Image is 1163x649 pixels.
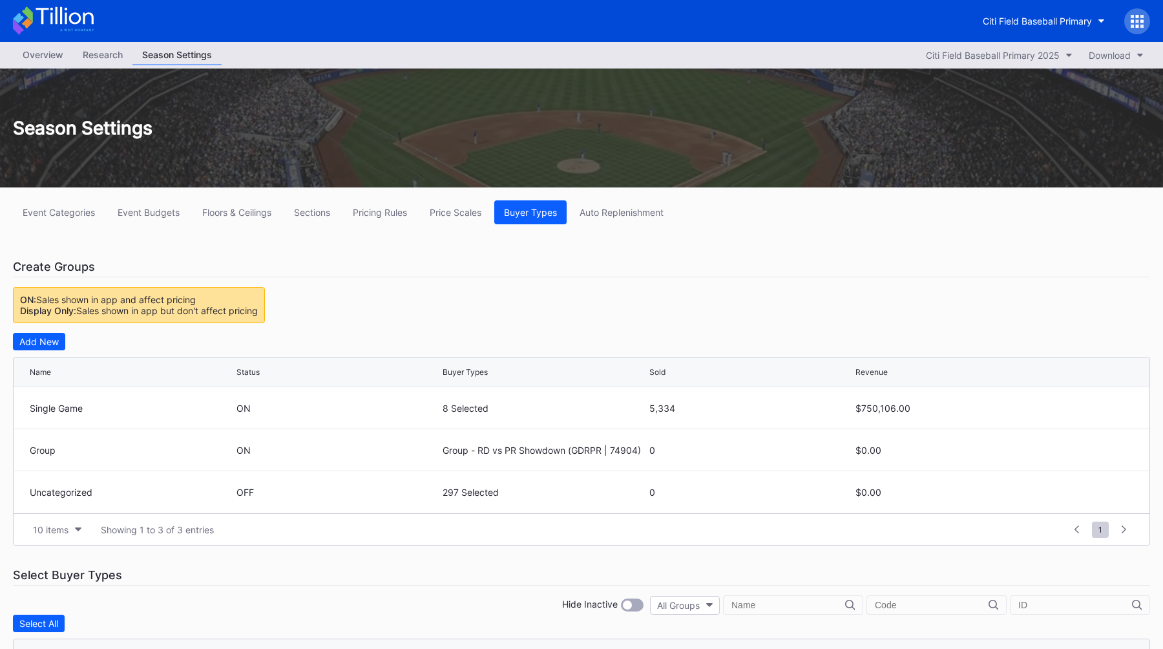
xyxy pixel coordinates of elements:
[13,565,1150,586] div: Select Buyer Types
[855,367,888,377] div: Revenue
[202,207,271,218] div: Floors & Ceilings
[926,50,1060,61] div: Citi Field Baseball Primary 2025
[562,599,618,612] div: Hide Inactive
[650,596,720,615] button: All Groups
[504,207,557,218] div: Buyer Types
[236,487,440,498] div: OFF
[973,9,1115,33] button: Citi Field Baseball Primary
[443,403,646,414] div: 8 Selected
[13,615,65,632] button: Select All
[19,618,58,629] div: Select All
[73,45,132,64] div: Research
[20,305,76,316] span: Display Only:
[649,445,853,456] div: 0
[108,200,189,224] button: Event Budgets
[30,445,233,456] div: Group
[983,16,1092,27] div: Citi Field Baseball Primary
[855,487,1059,498] div: $0.00
[657,600,700,611] div: All Groups
[649,367,665,377] div: Sold
[284,200,340,224] button: Sections
[343,200,417,224] button: Pricing Rules
[26,521,88,538] button: 10 items
[649,403,853,414] div: 5,334
[875,600,989,610] input: Code
[731,600,845,610] input: Name
[443,445,646,456] div: Group - RD vs PR Showdown (GDRPR | 74904)
[1092,522,1109,538] span: 1
[13,200,105,224] button: Event Categories
[13,45,73,64] div: Overview
[23,207,95,218] div: Event Categories
[570,200,673,224] button: Auto Replenishment
[33,524,68,535] div: 10 items
[420,200,491,224] button: Price Scales
[30,403,233,414] div: Single Game
[919,47,1079,64] button: Citi Field Baseball Primary 2025
[855,403,1059,414] div: $750,106.00
[20,305,258,316] div: Sales shown in app but don't affect pricing
[494,200,567,224] button: Buyer Types
[101,524,214,535] div: Showing 1 to 3 of 3 entries
[855,445,1059,456] div: $0.00
[13,257,1150,277] div: Create Groups
[20,294,258,305] div: Sales shown in app and affect pricing
[13,45,73,65] a: Overview
[73,45,132,65] a: Research
[19,336,59,347] div: Add New
[1018,600,1132,610] input: ID
[430,207,481,218] div: Price Scales
[1089,50,1131,61] div: Download
[193,200,281,224] button: Floors & Ceilings
[236,367,260,377] div: Status
[236,403,440,414] div: ON
[443,487,646,498] div: 297 Selected
[30,487,233,498] div: Uncategorized
[236,445,440,456] div: ON
[20,294,36,305] span: ON:
[294,207,330,218] div: Sections
[353,207,407,218] div: Pricing Rules
[1082,47,1150,64] button: Download
[443,367,488,377] div: Buyer Types
[30,367,51,377] div: Name
[13,333,65,350] button: Add New
[132,45,222,65] a: Season Settings
[649,487,853,498] div: 0
[580,207,664,218] div: Auto Replenishment
[118,207,180,218] div: Event Budgets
